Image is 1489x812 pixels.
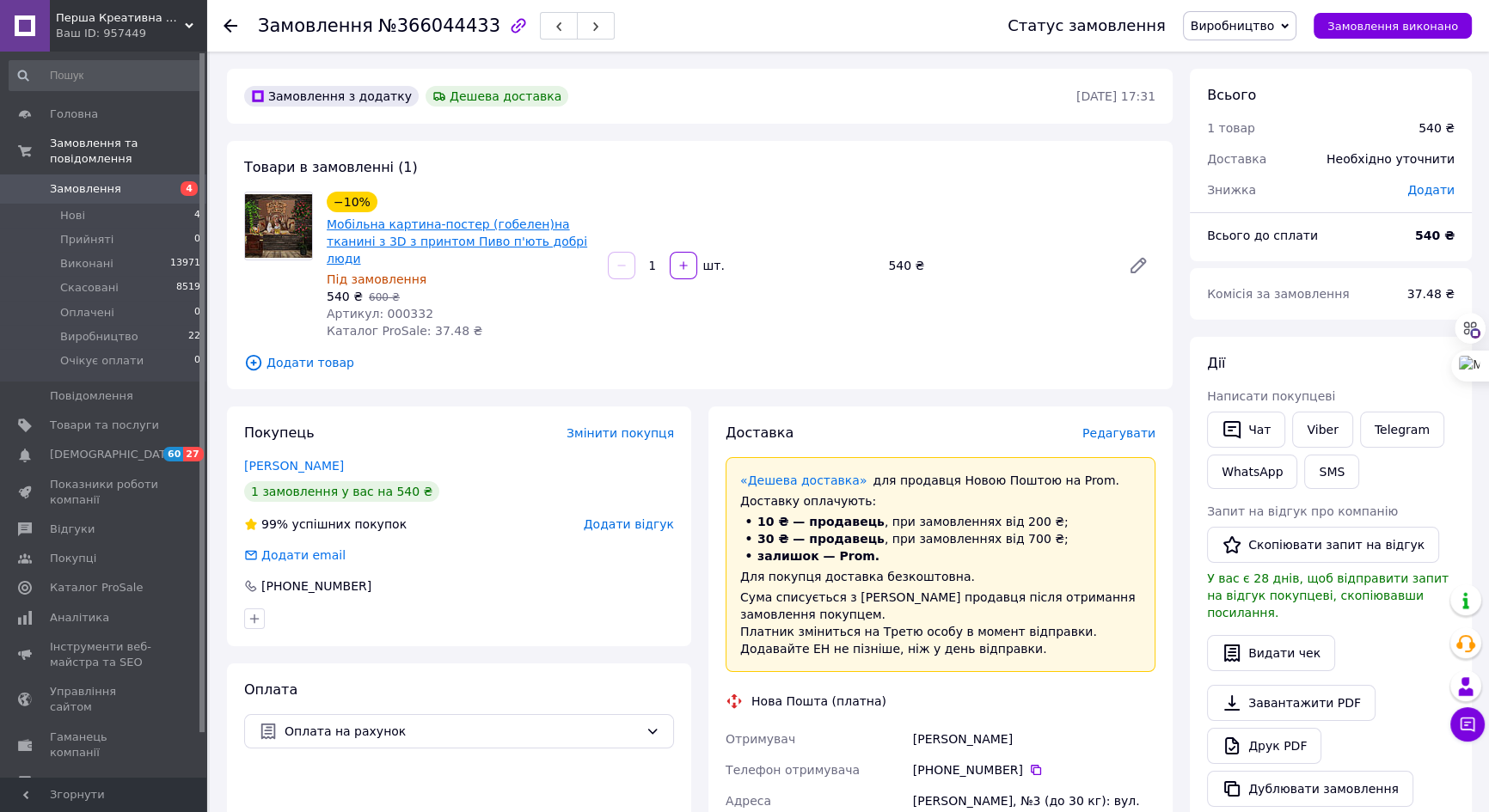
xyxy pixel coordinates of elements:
button: Чат [1207,412,1285,448]
button: SMS [1304,455,1359,489]
span: Замовлення [50,181,121,197]
div: −10% [327,192,377,212]
span: Доставка [726,424,794,441]
a: Мобільна картина-постер (гобелен)на тканині з 3D з принтом Пиво п'ють добрі люди [327,217,587,266]
span: Покупці [50,551,96,566]
span: Скасовані [60,280,119,296]
span: 99% [261,517,288,531]
div: 1 замовлення у вас на 540 ₴ [244,481,439,502]
span: 4 [181,181,198,196]
span: Виконані [60,256,113,272]
span: Покупець [244,424,315,441]
span: Товари в замовленні (1) [244,159,418,175]
span: Гаманець компанії [50,730,159,760]
time: [DATE] 17:31 [1076,89,1155,103]
span: Всього до сплати [1207,229,1318,242]
div: Повернутися назад [224,17,237,34]
a: Viber [1292,412,1352,448]
span: 0 [194,305,200,321]
span: Додати [1407,183,1455,197]
div: Сума списується з [PERSON_NAME] продавця після отримання замовлення покупцем. Платник зміниться н... [740,589,1141,657]
li: , при замовленнях від 700 ₴; [740,530,1141,547]
span: Доставка [1207,152,1266,166]
div: для продавця Новою Поштою на Prom. [740,472,1141,489]
span: Показники роботи компанії [50,477,159,508]
button: Чат з покупцем [1450,707,1485,742]
span: Товари та послуги [50,418,159,433]
span: Редагувати [1082,426,1155,440]
div: Додати email [242,546,347,564]
span: Адреса [726,794,771,808]
div: шт. [699,257,726,274]
span: Прийняті [60,232,113,247]
span: Додати товар [244,353,1155,372]
span: Замовлення виконано [1327,20,1458,33]
span: [DEMOGRAPHIC_DATA] [50,447,177,462]
span: залишок — Prom. [757,549,879,563]
div: [PHONE_NUMBER] [913,761,1155,778]
span: Артикул: 000332 [327,307,433,321]
span: Отримувач [726,732,795,746]
div: Дешева доставка [426,86,568,107]
span: 27 [183,447,203,461]
span: Інструменти веб-майстра та SEO [50,639,159,670]
span: Каталог ProSale: 37.48 ₴ [327,324,482,338]
span: Знижка [1207,183,1256,197]
span: 4 [194,208,200,223]
span: Перша Креативна Мануфактура PERFECTUS - Виробництво одягу і декору з 3D принтами на замовлення [56,10,185,26]
span: У вас є 28 днів, щоб відправити запит на відгук покупцеві, скопіювавши посилання. [1207,571,1449,620]
span: 0 [194,232,200,247]
div: успішних покупок [244,516,407,533]
a: Друк PDF [1207,728,1321,764]
a: Telegram [1360,412,1444,448]
span: Під замовлення [327,272,426,286]
span: 600 ₴ [369,291,400,303]
button: Дублювати замовлення [1207,771,1413,807]
a: [PERSON_NAME] [244,459,344,473]
input: Пошук [9,60,202,91]
b: 540 ₴ [1415,229,1455,242]
div: Нова Пошта (платна) [747,693,891,710]
span: Очікує оплати [60,353,144,369]
span: Дії [1207,355,1225,371]
span: Маркет [50,774,94,790]
img: Мобільна картина-постер (гобелен)на тканині з 3D з принтом Пиво п'ють добрі люди [245,194,312,258]
li: , при замовленнях від 200 ₴; [740,513,1141,530]
span: Телефон отримувача [726,763,860,777]
div: [PHONE_NUMBER] [260,577,373,595]
span: Додати відгук [584,517,674,531]
span: Написати покупцеві [1207,389,1335,403]
span: 37.48 ₴ [1407,287,1455,301]
div: Для покупця доставка безкоштовна. [740,568,1141,585]
span: 30 ₴ — продавець [757,532,885,546]
span: Аналітика [50,610,109,626]
span: 22 [188,329,200,345]
div: 540 ₴ [1419,119,1455,137]
span: Всього [1207,87,1256,103]
span: Нові [60,208,85,223]
button: Замовлення виконано [1314,13,1472,39]
span: Запит на відгук про компанію [1207,504,1398,518]
span: №366044433 [378,15,500,36]
span: Оплачені [60,305,114,321]
span: Виробництво [60,329,138,345]
span: 540 ₴ [327,290,363,303]
div: 540 ₴ [881,253,1114,278]
button: Видати чек [1207,635,1335,671]
a: «Дешева доставка» [740,473,867,487]
span: Замовлення та повідомлення [50,136,206,167]
a: WhatsApp [1207,455,1297,489]
span: 13971 [170,256,200,272]
a: Редагувати [1121,248,1155,283]
span: 0 [194,353,200,369]
div: Необхідно уточнити [1316,140,1465,178]
span: Головна [50,107,98,122]
span: 10 ₴ — продавець [757,515,885,528]
span: Виробництво [1191,19,1275,33]
div: Замовлення з додатку [244,86,419,107]
span: 60 [163,447,183,461]
span: Комісія за замовлення [1207,287,1350,301]
span: 8519 [176,280,200,296]
button: Скопіювати запит на відгук [1207,527,1439,563]
span: Відгуки [50,522,95,537]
